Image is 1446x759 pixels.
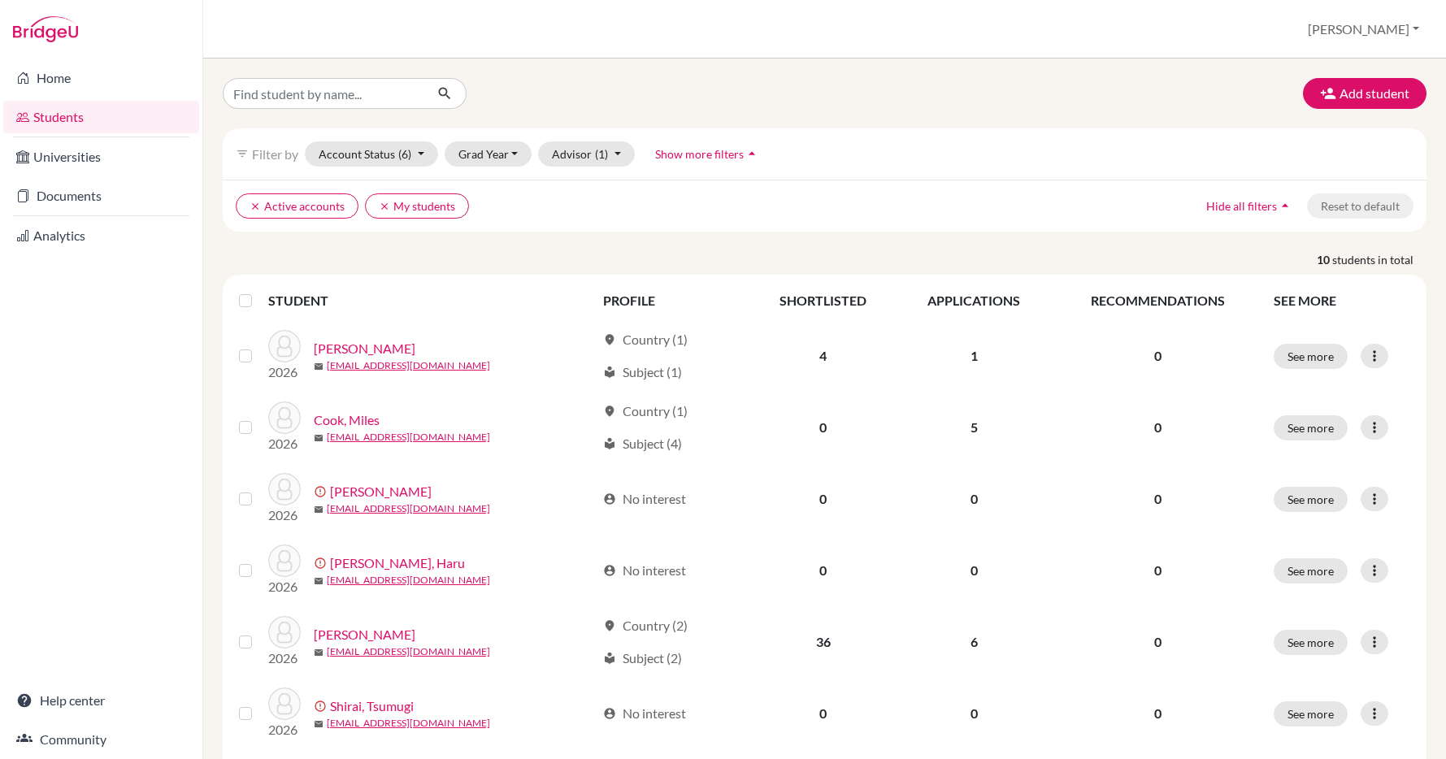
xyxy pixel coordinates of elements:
[1332,251,1426,268] span: students in total
[1192,193,1307,219] button: Hide all filtersarrow_drop_up
[1062,632,1254,652] p: 0
[749,392,897,463] td: 0
[236,147,249,160] i: filter_list
[268,330,301,362] img: Cook, Maia
[1062,561,1254,580] p: 0
[603,492,616,505] span: account_circle
[603,362,682,382] div: Subject (1)
[897,320,1052,392] td: 1
[603,704,686,723] div: No interest
[1062,489,1254,509] p: 0
[1264,281,1420,320] th: SEE MORE
[749,320,897,392] td: 4
[445,141,532,167] button: Grad Year
[314,719,324,729] span: mail
[365,193,469,219] button: clearMy students
[327,573,490,588] a: [EMAIL_ADDRESS][DOMAIN_NAME]
[655,147,744,161] span: Show more filters
[268,505,301,525] p: 2026
[3,62,199,94] a: Home
[897,463,1052,535] td: 0
[314,433,324,443] span: mail
[314,410,380,430] a: Cook, Miles
[314,625,415,644] a: [PERSON_NAME]
[1062,704,1254,723] p: 0
[314,485,330,498] span: error_outline
[1274,415,1348,440] button: See more
[749,463,897,535] td: 0
[305,141,438,167] button: Account Status(6)
[603,648,682,668] div: Subject (2)
[1274,630,1348,655] button: See more
[1277,197,1293,214] i: arrow_drop_up
[595,147,608,161] span: (1)
[603,401,688,421] div: Country (1)
[1274,558,1348,583] button: See more
[897,606,1052,678] td: 6
[603,707,616,720] span: account_circle
[3,101,199,133] a: Students
[268,362,301,382] p: 2026
[398,147,411,161] span: (6)
[268,720,301,739] p: 2026
[314,576,324,586] span: mail
[603,652,616,665] span: local_library
[1307,193,1413,219] button: Reset to default
[1274,487,1348,512] button: See more
[1274,701,1348,726] button: See more
[314,505,324,514] span: mail
[744,145,760,162] i: arrow_drop_up
[603,333,616,346] span: location_on
[603,437,616,450] span: local_library
[327,358,490,373] a: [EMAIL_ADDRESS][DOMAIN_NAME]
[1301,14,1426,45] button: [PERSON_NAME]
[603,330,688,349] div: Country (1)
[268,687,301,720] img: Shirai, Tsumugi
[13,16,78,42] img: Bridge-U
[268,648,301,668] p: 2026
[603,619,616,632] span: location_on
[3,219,199,252] a: Analytics
[897,678,1052,749] td: 0
[268,281,593,320] th: STUDENT
[327,430,490,445] a: [EMAIL_ADDRESS][DOMAIN_NAME]
[327,716,490,731] a: [EMAIL_ADDRESS][DOMAIN_NAME]
[749,678,897,749] td: 0
[236,193,358,219] button: clearActive accounts
[603,616,688,635] div: Country (2)
[1303,78,1426,109] button: Add student
[327,644,490,659] a: [EMAIL_ADDRESS][DOMAIN_NAME]
[3,723,199,756] a: Community
[314,362,324,371] span: mail
[314,648,324,657] span: mail
[897,535,1052,606] td: 0
[603,564,616,577] span: account_circle
[268,401,301,434] img: Cook, Miles
[3,684,199,717] a: Help center
[603,405,616,418] span: location_on
[223,78,424,109] input: Find student by name...
[1062,346,1254,366] p: 0
[1206,199,1277,213] span: Hide all filters
[268,434,301,453] p: 2026
[268,473,301,505] img: Huang, Ryan
[897,392,1052,463] td: 5
[3,141,199,173] a: Universities
[379,201,390,212] i: clear
[641,141,774,167] button: Show more filtersarrow_drop_up
[897,281,1052,320] th: APPLICATIONS
[268,577,301,596] p: 2026
[1274,344,1348,369] button: See more
[314,700,330,713] span: error_outline
[268,616,301,648] img: Rao, Solana
[749,606,897,678] td: 36
[330,482,432,501] a: [PERSON_NAME]
[327,501,490,516] a: [EMAIL_ADDRESS][DOMAIN_NAME]
[250,201,261,212] i: clear
[593,281,749,320] th: PROFILE
[603,434,682,453] div: Subject (4)
[314,557,330,570] span: error_outline
[538,141,635,167] button: Advisor(1)
[603,489,686,509] div: No interest
[749,281,897,320] th: SHORTLISTED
